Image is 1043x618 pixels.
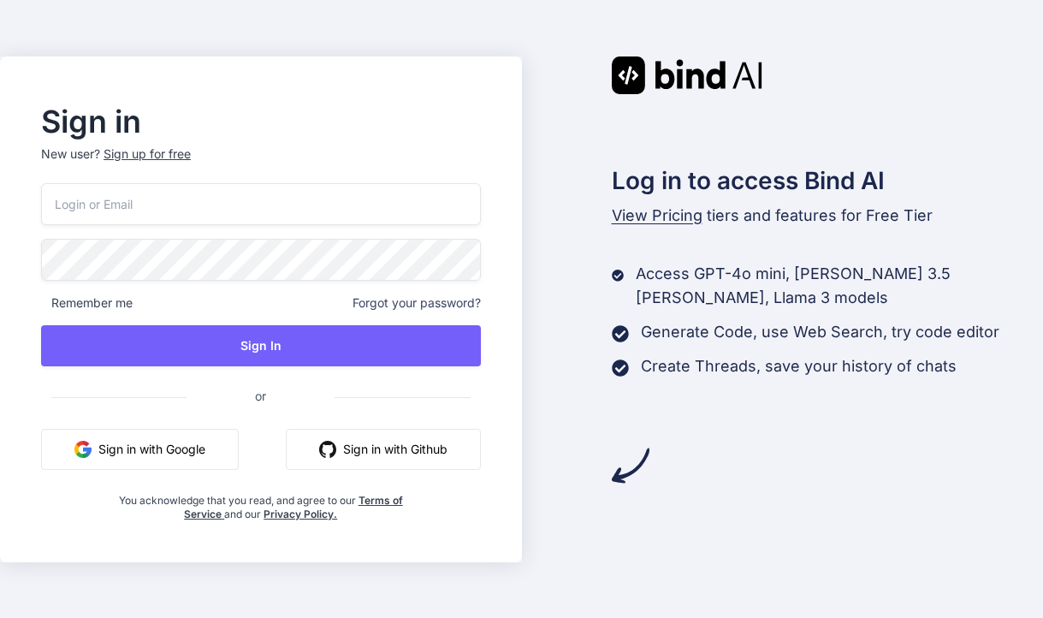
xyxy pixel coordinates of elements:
[319,441,336,458] img: github
[115,484,407,521] div: You acknowledge that you read, and agree to our and our
[41,429,239,470] button: Sign in with Google
[612,56,762,94] img: Bind AI logo
[41,294,133,312] span: Remember me
[612,447,649,484] img: arrow
[184,494,403,520] a: Terms of Service
[41,146,481,183] p: New user?
[286,429,481,470] button: Sign in with Github
[641,354,957,378] p: Create Threads, save your history of chats
[264,508,337,520] a: Privacy Policy.
[41,108,481,135] h2: Sign in
[636,262,1043,310] p: Access GPT-4o mini, [PERSON_NAME] 3.5 [PERSON_NAME], Llama 3 models
[41,183,481,225] input: Login or Email
[641,320,999,344] p: Generate Code, use Web Search, try code editor
[104,146,191,163] div: Sign up for free
[74,441,92,458] img: google
[187,375,335,417] span: or
[41,325,481,366] button: Sign In
[612,206,702,224] span: View Pricing
[353,294,481,312] span: Forgot your password?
